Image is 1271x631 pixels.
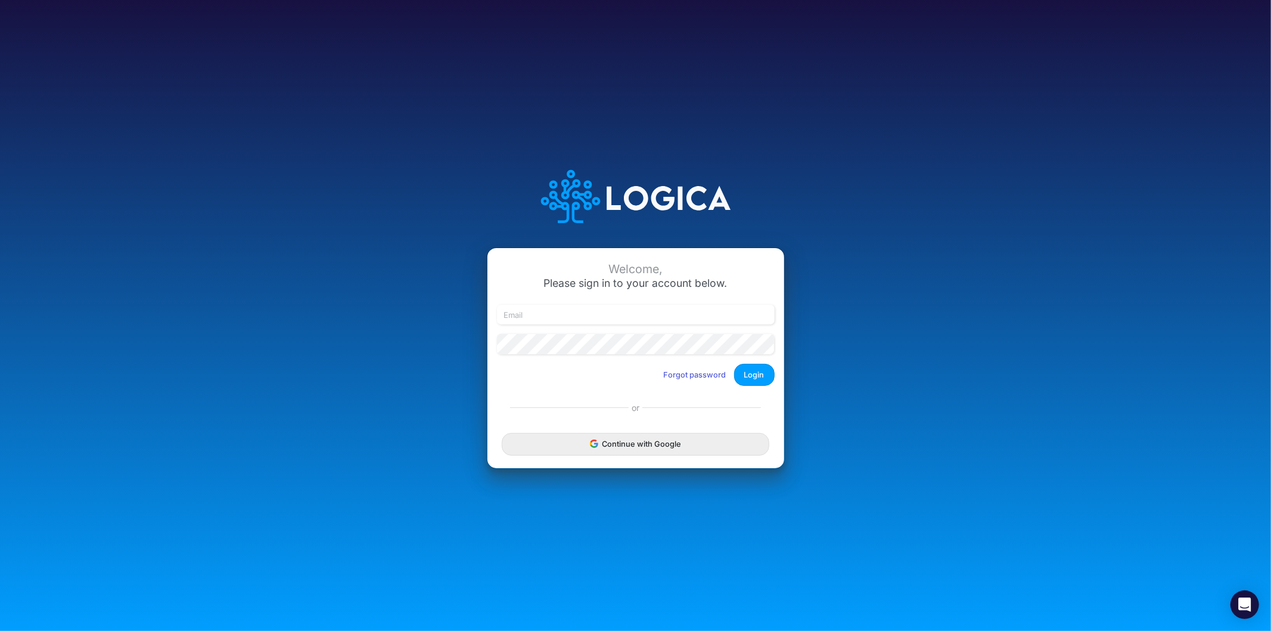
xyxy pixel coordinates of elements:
[544,277,728,289] span: Please sign in to your account below.
[497,305,775,325] input: Email
[497,262,775,276] div: Welcome,
[502,433,769,455] button: Continue with Google
[734,364,775,386] button: Login
[1230,590,1259,619] div: Open Intercom Messenger
[656,365,734,385] button: Forgot password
